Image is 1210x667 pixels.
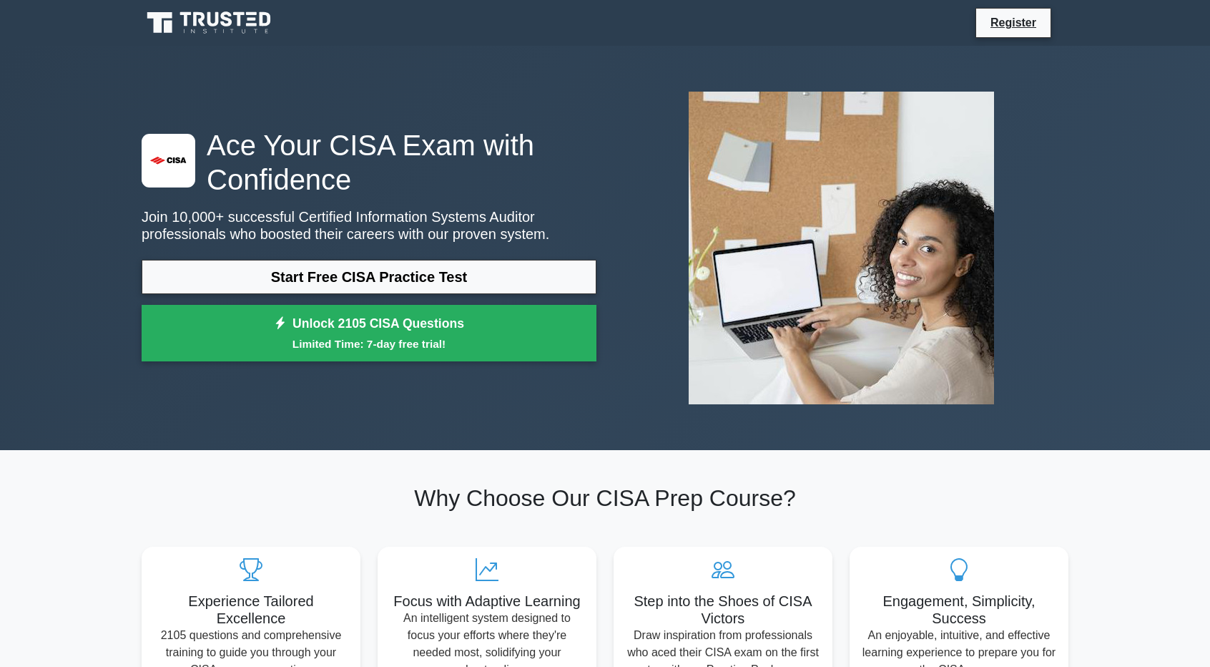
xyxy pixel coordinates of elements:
h2: Why Choose Our CISA Prep Course? [142,485,1068,512]
h5: Step into the Shoes of CISA Victors [625,593,821,627]
a: Start Free CISA Practice Test [142,260,596,294]
h5: Focus with Adaptive Learning [389,593,585,610]
p: Join 10,000+ successful Certified Information Systems Auditor professionals who boosted their car... [142,208,596,243]
h5: Engagement, Simplicity, Success [861,593,1057,627]
h5: Experience Tailored Excellence [153,593,349,627]
a: Register [982,14,1045,31]
a: Unlock 2105 CISA QuestionsLimited Time: 7-day free trial! [142,305,596,362]
h1: Ace Your CISA Exam with Confidence [142,128,596,197]
small: Limited Time: 7-day free trial! [159,336,579,352]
